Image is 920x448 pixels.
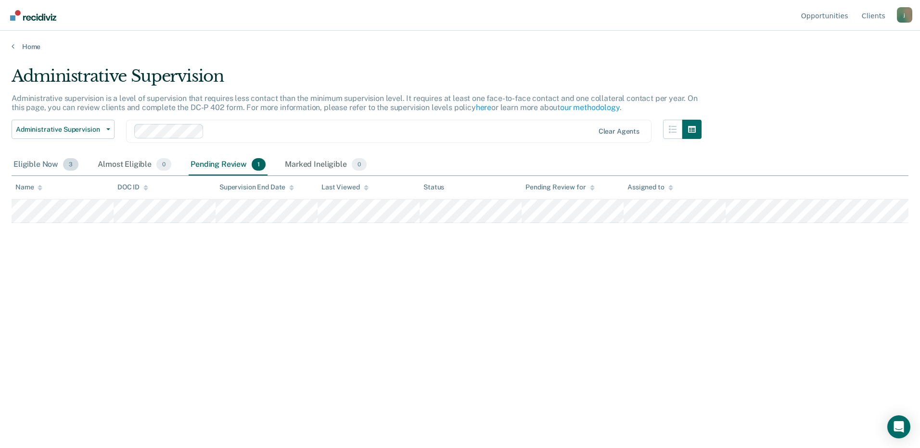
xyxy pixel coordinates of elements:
span: 3 [63,158,78,171]
p: Administrative supervision is a level of supervision that requires less contact than the minimum ... [12,94,698,112]
div: Clear agents [599,127,639,136]
a: Home [12,42,908,51]
div: Pending Review for [525,183,594,191]
button: Administrative Supervision [12,120,115,139]
div: Assigned to [627,183,673,191]
img: Recidiviz [10,10,56,21]
div: Open Intercom Messenger [887,415,910,438]
span: 1 [252,158,266,171]
div: Pending Review1 [189,154,268,175]
div: Last Viewed [321,183,368,191]
span: 0 [156,158,171,171]
span: 0 [352,158,367,171]
button: Profile dropdown button [897,7,912,23]
div: Name [15,183,42,191]
div: DOC ID [117,183,148,191]
a: our methodology [560,103,620,112]
div: Status [423,183,444,191]
div: Almost Eligible0 [96,154,173,175]
a: here [476,103,491,112]
div: Marked Ineligible0 [283,154,369,175]
span: Administrative Supervision [16,125,102,134]
div: Eligible Now3 [12,154,80,175]
div: Administrative Supervision [12,66,702,94]
div: j [897,7,912,23]
div: Supervision End Date [219,183,294,191]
